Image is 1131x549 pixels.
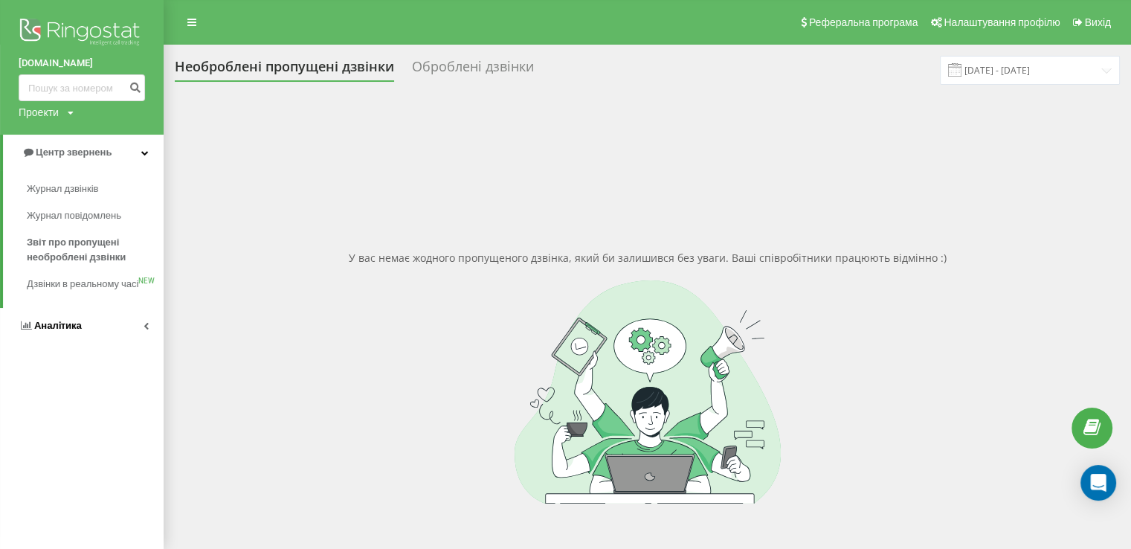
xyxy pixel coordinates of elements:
a: Дзвінки в реальному часіNEW [27,271,164,298]
img: Ringostat logo [19,15,145,52]
div: Проекти [19,105,59,120]
div: Open Intercom Messenger [1080,465,1116,501]
a: Журнал повідомлень [27,202,164,229]
a: Центр звернень [3,135,164,170]
span: Журнал дзвінків [27,182,98,196]
a: [DOMAIN_NAME] [19,56,145,71]
span: Аналiтика [34,320,82,331]
span: Вихід [1085,16,1111,28]
input: Пошук за номером [19,74,145,101]
span: Налаштування профілю [944,16,1060,28]
span: Дзвінки в реальному часі [27,277,138,292]
a: Журнал дзвінків [27,176,164,202]
span: Журнал повідомлень [27,208,121,223]
div: Оброблені дзвінки [412,59,534,82]
span: Звіт про пропущені необроблені дзвінки [27,235,156,265]
span: Реферальна програма [809,16,918,28]
span: Центр звернень [36,147,112,158]
div: Необроблені пропущені дзвінки [175,59,394,82]
a: Звіт про пропущені необроблені дзвінки [27,229,164,271]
